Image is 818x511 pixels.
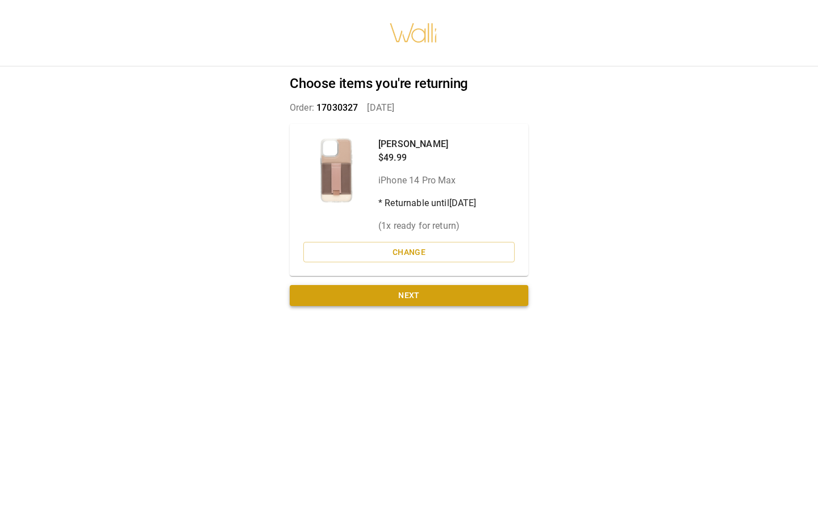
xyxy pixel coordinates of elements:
button: Next [290,285,528,306]
p: [PERSON_NAME] [378,137,477,151]
span: 17030327 [316,102,358,113]
h2: Choose items you're returning [290,76,528,92]
p: Order: [DATE] [290,101,528,115]
img: walli-inc.myshopify.com [389,9,438,57]
p: * Returnable until [DATE] [378,196,477,210]
p: $49.99 [378,151,477,165]
p: ( 1 x ready for return) [378,219,477,233]
button: Change [303,242,515,263]
p: iPhone 14 Pro Max [378,174,477,187]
